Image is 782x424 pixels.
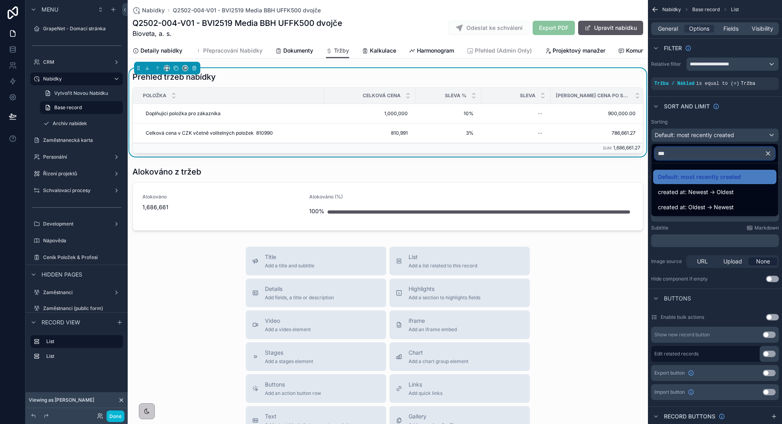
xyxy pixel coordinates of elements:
[409,263,477,269] span: Add a list related to this record
[389,342,530,371] button: ChartAdd a chart group element
[265,263,314,269] span: Add a title and subtitle
[275,43,313,59] a: Dokumenty
[132,18,342,29] h1: Q2502-004-V01 - BVI2519 Media BBH UFFK500 dvojče
[409,294,480,301] span: Add a section to highlights fields
[545,43,605,59] a: Projektový manažer
[409,43,454,59] a: Harmonogram
[265,412,357,420] span: Text
[265,294,334,301] span: Add fields, a title or description
[538,110,543,117] div: --
[203,47,263,55] span: Přepracování Nabídky
[246,374,386,403] button: ButtonsAdd an action button row
[370,47,396,55] span: Kalkulace
[409,326,457,333] span: Add an iframe embed
[553,47,605,55] span: Projektový manažer
[475,47,532,55] span: Přehled (Admin Only)
[409,317,457,325] span: iframe
[467,43,532,59] a: Přehled (Admin Only)
[618,43,658,59] a: Komunikace
[142,6,165,14] span: Nabídky
[132,71,216,82] h1: Přehled tržeb nabídky
[246,342,386,371] button: StagesAdd a stages element
[551,110,636,117] span: 900,000.00
[658,202,734,212] span: created at: Oldest -> Newest
[389,310,530,339] button: iframeAdd an iframe embed
[265,358,313,365] span: Add a stages element
[658,187,734,197] span: created at: Newest -> Oldest
[409,349,468,357] span: Chart
[265,326,311,333] span: Add a video element
[603,146,612,150] small: Sum
[132,43,182,59] a: Detaily nabídky
[132,29,342,38] span: Bioveta, a. s.
[389,374,530,403] button: LinksAdd quick links
[146,110,221,117] span: Doplňující položka pro zákazníka
[265,381,321,389] span: Buttons
[265,349,313,357] span: Stages
[173,6,321,14] a: Q2502-004-V01 - BVI2519 Media BBH UFFK500 dvojče
[332,110,408,117] span: 1,000,000
[332,130,408,136] span: 810,991
[265,317,311,325] span: Video
[626,47,658,55] span: Komunikace
[409,253,477,261] span: List
[417,47,454,55] span: Harmonogram
[143,92,166,99] span: Položka
[389,247,530,275] button: ListAdd a list related to this record
[389,279,530,307] button: HighlightsAdd a section to highlights fields
[326,43,349,59] a: Tržby
[265,253,314,261] span: Title
[195,43,263,59] a: Přepracování Nabídky
[538,130,543,136] div: --
[246,310,386,339] button: VideoAdd a video element
[424,130,474,136] span: 3%
[578,21,643,35] button: Upravit nabídku
[520,92,535,99] span: Sleva
[283,47,313,55] span: Dokumenty
[363,92,401,99] span: Celková cena
[409,285,480,293] span: Highlights
[424,110,474,117] span: 10%
[265,285,334,293] span: Details
[613,145,640,151] span: 1,686,661.27
[246,279,386,307] button: DetailsAdd fields, a title or description
[658,172,741,182] span: Default: most recently created
[140,47,182,55] span: Detaily nabídky
[132,6,165,14] a: Nabídky
[409,358,468,365] span: Add a chart group element
[146,130,273,136] span: Celková cena v CZK včetně volitelných položek 810990
[556,92,630,99] span: [PERSON_NAME] cena po slevě
[265,390,321,397] span: Add an action button row
[362,43,396,59] a: Kalkulace
[409,412,459,420] span: Gallery
[246,247,386,275] button: TitleAdd a title and subtitle
[409,381,442,389] span: Links
[445,92,466,99] span: Sleva %
[409,390,442,397] span: Add quick links
[551,130,636,136] span: 786,661.27
[334,47,349,55] span: Tržby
